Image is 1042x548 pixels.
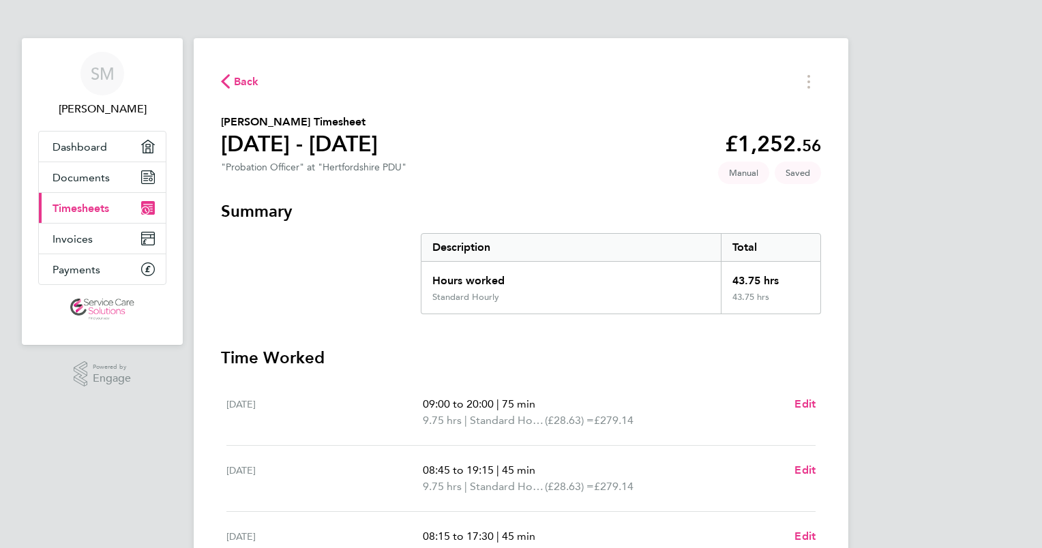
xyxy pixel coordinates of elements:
span: 45 min [502,530,535,543]
span: (£28.63) = [545,414,594,427]
a: Edit [794,528,816,545]
span: 45 min [502,463,535,476]
span: Edit [794,530,816,543]
div: [DATE] [226,396,423,429]
app-decimal: £1,252. [725,131,821,157]
h2: [PERSON_NAME] Timesheet [221,114,378,130]
span: Standard Hourly [470,478,545,495]
span: Edit [794,463,816,476]
div: Total [721,234,820,261]
div: Description [421,234,721,261]
img: servicecare-logo-retina.png [70,299,134,320]
button: Timesheets Menu [797,71,821,92]
div: [DATE] [226,462,423,495]
a: Documents [39,162,166,192]
span: 09:00 to 20:00 [423,397,494,410]
h1: [DATE] - [DATE] [221,130,378,157]
h3: Summary [221,200,821,222]
span: Payments [53,263,100,276]
span: (£28.63) = [545,480,594,493]
a: Edit [794,462,816,478]
span: Engage [93,373,131,384]
span: Timesheets [53,202,109,215]
div: 43.75 hrs [721,262,820,292]
div: Hours worked [421,262,721,292]
span: | [496,530,499,543]
span: Sonja Marzouki [38,101,166,117]
h3: Time Worked [221,347,821,369]
div: Summary [421,233,821,314]
a: Edit [794,396,816,412]
span: | [464,480,467,493]
div: "Probation Officer" at "Hertfordshire PDU" [221,162,406,173]
div: 43.75 hrs [721,292,820,314]
div: Standard Hourly [432,292,499,303]
span: 9.75 hrs [423,480,462,493]
a: Payments [39,254,166,284]
span: Invoices [53,232,93,245]
a: SM[PERSON_NAME] [38,52,166,117]
a: Invoices [39,224,166,254]
span: | [464,414,467,427]
a: Dashboard [39,132,166,162]
span: 08:15 to 17:30 [423,530,494,543]
span: £279.14 [594,414,634,427]
span: Documents [53,171,110,184]
span: | [496,397,499,410]
span: Dashboard [53,140,107,153]
a: Timesheets [39,193,166,223]
span: 56 [802,136,821,155]
button: Back [221,73,259,90]
span: Standard Hourly [470,412,545,429]
span: SM [91,65,115,82]
nav: Main navigation [22,38,183,345]
span: £279.14 [594,480,634,493]
span: 08:45 to 19:15 [423,463,494,476]
span: 9.75 hrs [423,414,462,427]
span: This timesheet was manually created. [718,162,769,184]
span: Back [234,74,259,90]
span: Powered by [93,361,131,373]
span: This timesheet is Saved. [775,162,821,184]
span: | [496,463,499,476]
span: 75 min [502,397,535,410]
a: Go to home page [38,299,166,320]
span: Edit [794,397,816,410]
a: Powered byEngage [74,361,132,387]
